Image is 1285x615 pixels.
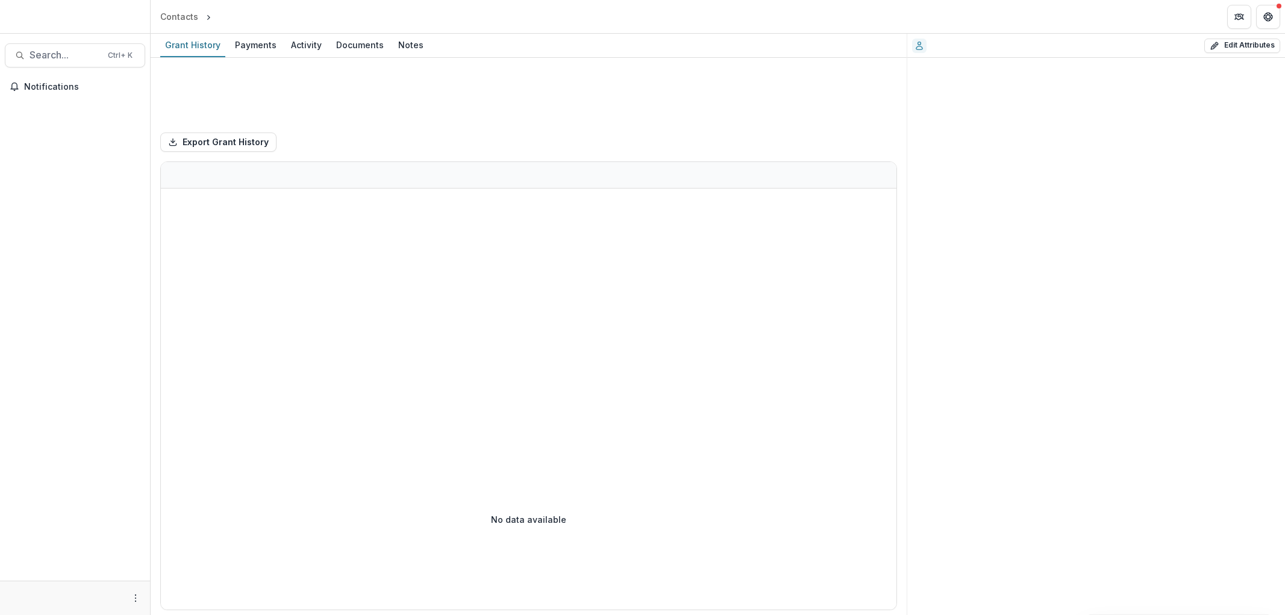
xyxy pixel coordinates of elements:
span: Notifications [24,82,140,92]
button: More [128,591,143,605]
button: Partners [1227,5,1251,29]
a: Documents [331,34,389,57]
div: Notes [393,36,428,54]
a: Contacts [155,8,203,25]
div: Activity [286,36,327,54]
p: No data available [491,513,566,526]
div: Contacts [160,10,198,23]
button: Notifications [5,77,145,96]
a: Activity [286,34,327,57]
a: Grant History [160,34,225,57]
div: Payments [230,36,281,54]
div: Documents [331,36,389,54]
a: Payments [230,34,281,57]
span: Search... [30,49,101,61]
div: Grant History [160,36,225,54]
div: Ctrl + K [105,49,135,62]
button: Edit Attributes [1204,39,1280,53]
a: Notes [393,34,428,57]
nav: breadcrumb [155,8,265,25]
button: Search... [5,43,145,67]
button: Export Grant History [160,133,277,152]
button: Get Help [1256,5,1280,29]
